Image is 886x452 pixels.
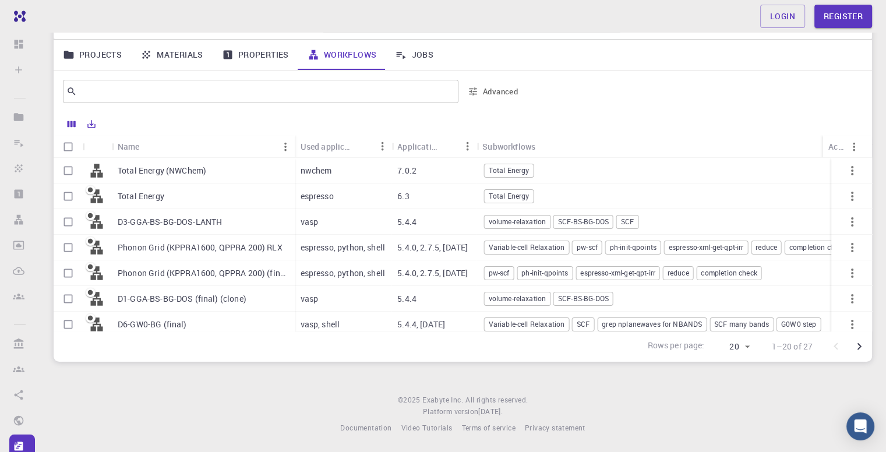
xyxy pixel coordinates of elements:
[398,394,422,406] span: © 2025
[485,319,569,329] span: Variable-cell Relaxation
[422,394,463,406] a: Exabyte Inc.
[845,137,863,156] button: Menu
[401,422,452,434] a: Video Tutorials
[814,5,872,28] a: Register
[301,319,340,330] p: vasp, shell
[777,319,820,329] span: G0W0 step
[647,340,704,353] p: Rows per page:
[397,293,416,305] p: 5.4.4
[465,394,528,406] span: All rights reserved.
[118,267,289,279] p: Phonon Grid (KPPRA1600, QPPRA 200) (final)
[478,406,503,418] a: [DATE].
[463,82,524,101] button: Advanced
[213,40,298,70] a: Properties
[118,293,246,305] p: D1-GGA-BS-BG-DOS (final) (clone)
[397,216,416,228] p: 5.4.4
[554,294,613,303] span: SCF-BS-BG-DOS
[751,242,781,252] span: reduce
[301,216,319,228] p: vasp
[422,395,463,404] span: Exabyte Inc.
[301,267,385,279] p: espresso, python, shell
[301,135,355,158] div: Used application
[397,319,445,330] p: 5.4.4, [DATE]
[663,268,693,278] span: reduce
[476,135,866,158] div: Subworkflows
[301,293,319,305] p: vasp
[485,191,534,201] span: Total Energy
[482,135,535,158] div: Subworkflows
[485,217,550,227] span: volume-relaxation
[9,10,26,22] img: logo
[709,338,753,355] div: 20
[82,115,101,133] button: Export
[401,423,452,432] span: Video Tutorials
[517,268,572,278] span: ph-init-qpoints
[485,242,569,252] span: Variable-cell Relaxation
[573,242,602,252] span: pw-scf
[397,242,468,253] p: 5.4.0, 2.7.5, [DATE]
[423,406,478,418] span: Platform version
[354,137,373,156] button: Sort
[397,165,416,176] p: 7.0.2
[606,242,661,252] span: ph-init-qpoints
[118,216,222,228] p: D3-GGA-BS-BG-DOS-LANTH
[340,423,391,432] span: Documentation
[554,217,613,227] span: SCF-BS-BG-DOS
[846,412,874,440] div: Open Intercom Messenger
[828,135,845,158] div: Actions
[573,319,594,329] span: SCF
[131,40,213,70] a: Materials
[118,319,187,330] p: D6-GW0-BG (final)
[458,137,476,156] button: Menu
[118,190,164,202] p: Total Energy
[461,422,515,434] a: Terms of service
[525,422,585,434] a: Privacy statement
[62,115,82,133] button: Columns
[697,268,761,278] span: completion check
[785,242,849,252] span: completion check
[710,319,773,329] span: SCF many bands
[301,190,334,202] p: espresso
[83,135,112,158] div: Icon
[617,217,638,227] span: SCF
[118,165,206,176] p: Total Energy (NWChem)
[112,135,295,158] div: Name
[478,407,503,416] span: [DATE] .
[485,294,550,303] span: volume-relaxation
[397,190,409,202] p: 6.3
[301,242,385,253] p: espresso, python, shell
[397,135,439,158] div: Application Version
[665,242,748,252] span: espresso-xml-get-qpt-irr
[439,137,458,156] button: Sort
[576,268,659,278] span: espresso-xml-get-qpt-irr
[485,268,514,278] span: pw-scf
[823,135,863,158] div: Actions
[760,5,805,28] a: Login
[485,165,534,175] span: Total Energy
[140,137,158,156] button: Sort
[525,423,585,432] span: Privacy statement
[386,40,443,70] a: Jobs
[598,319,706,329] span: grep nplanewaves for NBANDS
[118,135,140,158] div: Name
[298,40,386,70] a: Workflows
[848,335,871,358] button: Go to next page
[535,137,554,156] button: Sort
[772,341,813,352] p: 1–20 of 27
[391,135,476,158] div: Application Version
[397,267,468,279] p: 5.4.0, 2.7.5, [DATE]
[276,137,295,156] button: Menu
[118,242,283,253] p: Phonon Grid (KPPRA1600, QPPRA 200) RLX
[461,423,515,432] span: Terms of service
[340,422,391,434] a: Documentation
[295,135,392,158] div: Used application
[373,137,391,156] button: Menu
[54,40,131,70] a: Projects
[301,165,332,176] p: nwchem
